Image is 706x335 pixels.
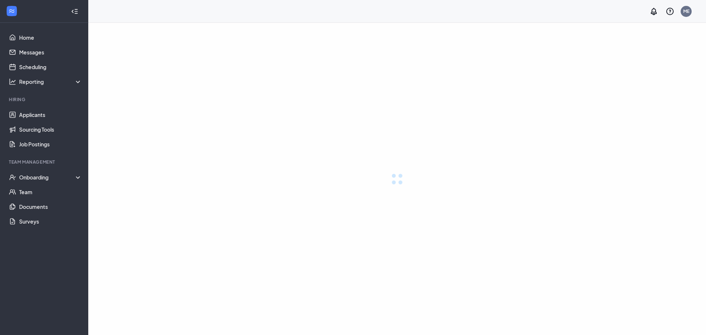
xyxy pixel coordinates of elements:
[19,45,82,60] a: Messages
[19,122,82,137] a: Sourcing Tools
[19,199,82,214] a: Documents
[649,7,658,16] svg: Notifications
[71,8,78,15] svg: Collapse
[9,174,16,181] svg: UserCheck
[19,214,82,229] a: Surveys
[19,137,82,152] a: Job Postings
[666,7,674,16] svg: QuestionInfo
[19,185,82,199] a: Team
[9,96,81,103] div: Hiring
[8,7,15,15] svg: WorkstreamLogo
[683,8,689,14] div: ME
[19,60,82,74] a: Scheduling
[19,78,82,85] div: Reporting
[9,159,81,165] div: Team Management
[19,174,82,181] div: Onboarding
[19,30,82,45] a: Home
[19,107,82,122] a: Applicants
[9,78,16,85] svg: Analysis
